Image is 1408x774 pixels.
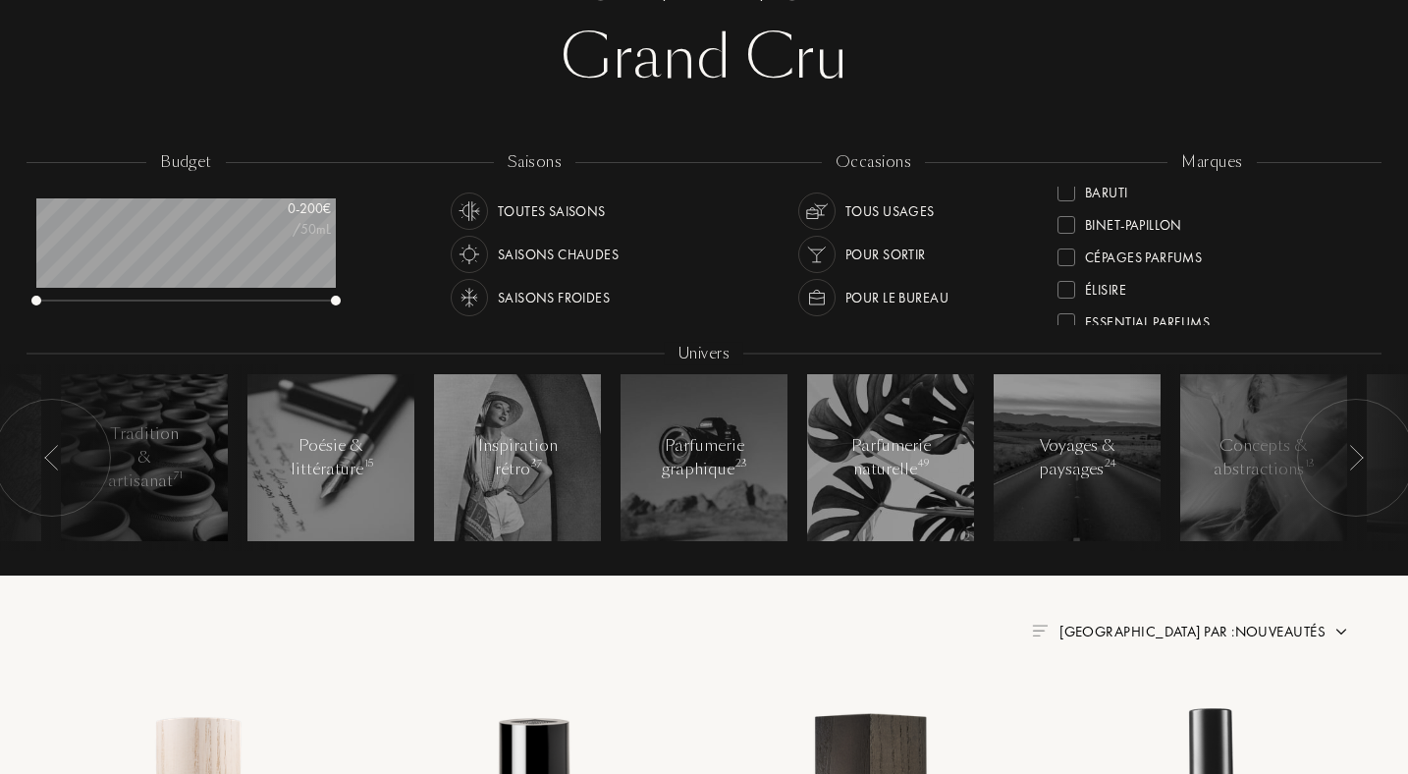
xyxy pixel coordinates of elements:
[498,279,610,316] div: Saisons froides
[1036,434,1119,481] div: Voyages & paysages
[456,197,483,225] img: usage_season_average_white.svg
[1085,305,1210,332] div: Essential Parfums
[845,236,926,273] div: Pour sortir
[1105,457,1116,470] span: 24
[845,279,948,316] div: Pour le bureau
[665,343,743,365] div: Univers
[1085,176,1128,202] div: Baruti
[918,457,929,470] span: 49
[456,284,483,311] img: usage_season_cold_white.svg
[44,445,60,470] img: arr_left.svg
[1333,624,1349,639] img: arrow.png
[364,457,373,470] span: 15
[146,151,226,174] div: budget
[233,198,331,219] div: 0 - 200 €
[456,241,483,268] img: usage_season_hot_white.svg
[498,236,619,273] div: Saisons chaudes
[1085,273,1126,300] div: Élisire
[845,193,935,230] div: Tous usages
[290,434,373,481] div: Poésie & littérature
[476,434,560,481] div: Inspiration rétro
[803,284,831,311] img: usage_occasion_work_white.svg
[1085,208,1182,235] div: Binet-Papillon
[803,241,831,268] img: usage_occasion_party_white.svg
[662,434,746,481] div: Parfumerie graphique
[498,193,606,230] div: Toutes saisons
[1059,622,1326,641] span: [GEOGRAPHIC_DATA] par : Nouveautés
[494,151,575,174] div: saisons
[803,197,831,225] img: usage_occasion_all_white.svg
[1085,241,1202,267] div: Cépages Parfums
[1167,151,1256,174] div: marques
[822,151,925,174] div: occasions
[44,19,1364,97] div: Grand Cru
[849,434,933,481] div: Parfumerie naturelle
[1032,625,1048,636] img: filter_by.png
[1348,445,1364,470] img: arr_left.svg
[735,457,747,470] span: 23
[531,457,542,470] span: 37
[233,219,331,240] div: /50mL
